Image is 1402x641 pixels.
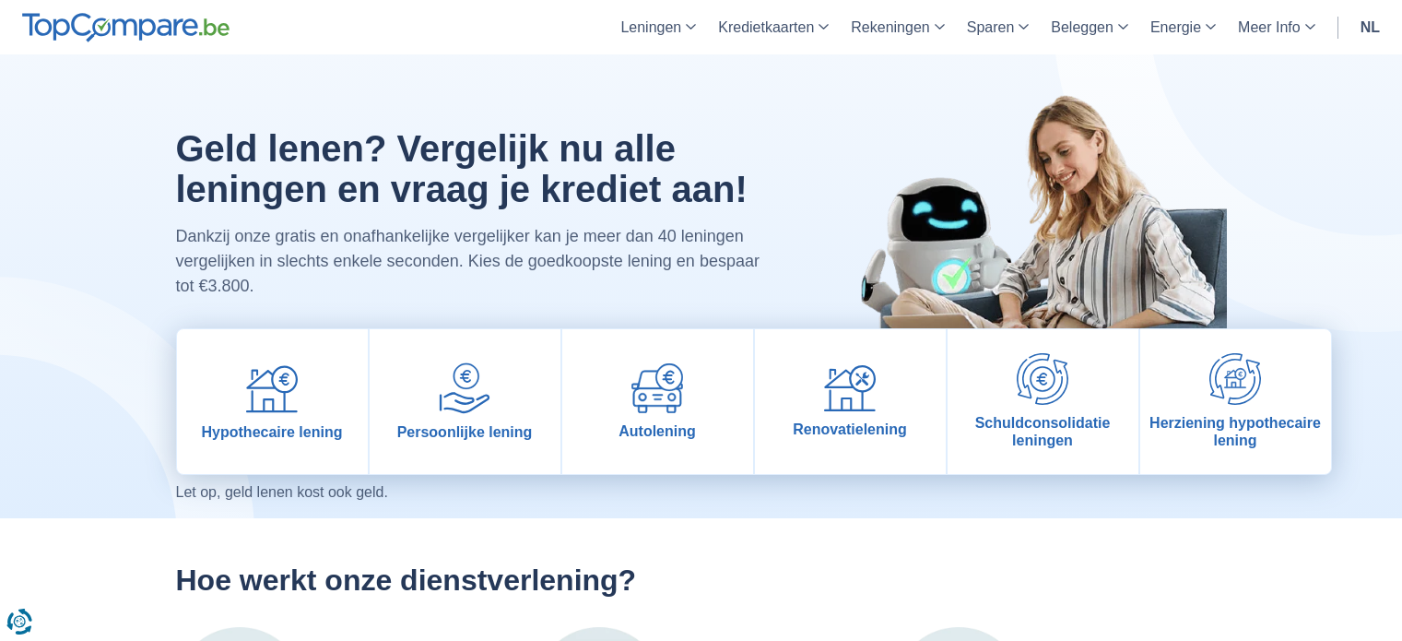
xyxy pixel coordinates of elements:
[631,363,683,413] img: Autolening
[176,128,778,209] h1: Geld lenen? Vergelijk nu alle leningen en vraag je krediet aan!
[755,329,946,474] a: Renovatielening
[176,563,1227,598] h2: Hoe werkt onze dienstverlening?
[202,423,343,441] span: Hypothecaire lening
[397,423,533,441] span: Persoonlijke lening
[22,13,230,42] img: TopCompare
[439,362,490,414] img: Persoonlijke lening
[370,329,560,474] a: Persoonlijke lening
[1140,329,1331,474] a: Herziening hypothecaire lening
[948,329,1138,474] a: Schuldconsolidatie leningen
[562,329,753,474] a: Autolening
[955,414,1131,449] span: Schuldconsolidatie leningen
[1209,353,1261,405] img: Herziening hypothecaire lening
[246,362,298,414] img: Hypothecaire lening
[1148,414,1324,449] span: Herziening hypothecaire lening
[824,365,876,412] img: Renovatielening
[619,422,696,440] span: Autolening
[177,329,368,474] a: Hypothecaire lening
[821,54,1227,410] img: image-hero
[793,421,907,438] span: Renovatielening
[1017,353,1068,405] img: Schuldconsolidatie leningen
[176,224,778,299] p: Dankzij onze gratis en onafhankelijke vergelijker kan je meer dan 40 leningen vergelijken in slec...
